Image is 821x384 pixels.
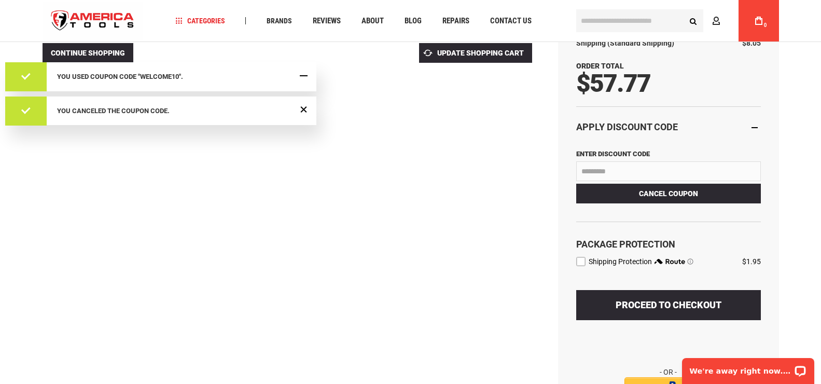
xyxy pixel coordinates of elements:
iframe: PayPal Message 1 [576,331,761,341]
span: Update Shopping Cart [437,49,524,57]
span: Shipping [576,39,606,47]
a: Reviews [308,14,345,28]
span: Categories [175,17,225,24]
button: Search [684,11,703,31]
span: About [361,17,384,25]
span: Learn more [687,258,693,265]
span: (Standard Shipping) [607,39,674,47]
div: Close Message [297,68,310,82]
a: Contact Us [485,14,536,28]
span: Proceed to Checkout [616,299,721,310]
span: 0 [764,22,767,28]
span: Contact Us [490,17,532,25]
div: You canceled the coupon code. [57,107,296,115]
div: route shipping protection selector element [576,251,761,267]
button: Cancel Coupon [576,184,761,203]
span: Repairs [442,17,469,25]
strong: Apply Discount Code [576,121,678,132]
span: Blog [405,17,422,25]
a: Continue Shopping [43,43,133,63]
span: $8.05 [742,39,761,47]
a: Repairs [438,14,474,28]
a: Categories [171,14,230,28]
button: Proceed to Checkout [576,290,761,320]
div: Package Protection [576,238,761,251]
button: Update Shopping Cart [419,43,532,63]
a: Blog [400,14,426,28]
span: Enter discount code [576,150,650,158]
span: Continue Shopping [51,49,125,57]
img: America Tools [43,2,143,40]
span: $57.77 [576,68,650,98]
span: Reviews [313,17,341,25]
span: Cancel Coupon [639,189,698,198]
div: You used coupon code "welcome10". [57,73,296,81]
a: store logo [43,2,143,40]
div: $1.95 [742,256,761,267]
div: Close Message [297,103,310,116]
span: Brands [267,17,292,24]
a: About [357,14,388,28]
strong: Order Total [576,62,624,70]
span: Shipping Protection [589,257,652,266]
a: Brands [262,14,297,28]
iframe: LiveChat chat widget [675,351,821,384]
